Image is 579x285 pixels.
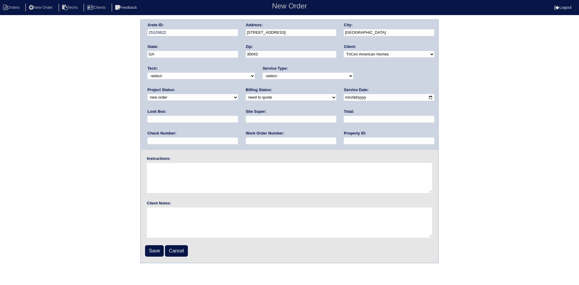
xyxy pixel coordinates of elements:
[147,87,175,93] label: Project Status:
[344,87,369,93] label: Service Date:
[147,66,158,71] label: Tech:
[59,4,83,12] li: Techs
[344,44,356,49] label: Client:
[246,87,272,93] label: Billing Status:
[246,44,253,49] label: Zip:
[147,109,166,114] label: Lock Box:
[147,131,176,136] label: Check Number:
[344,22,353,28] label: City:
[246,29,336,36] input: Enter a location
[147,201,171,206] label: Client Notes:
[145,245,164,257] input: Save
[246,109,267,114] label: Site Super:
[25,5,57,10] a: New Order
[165,245,188,257] a: Cancel
[246,22,263,28] label: Address:
[59,5,83,10] a: Techs
[147,44,158,49] label: State:
[147,156,171,161] label: Instructions:
[263,66,288,71] label: Service Type:
[246,131,284,136] label: Work Order Number:
[84,5,110,10] a: Clients
[554,5,571,10] a: Logout
[25,4,57,12] li: New Order
[147,22,164,28] label: Arete ID:
[344,131,366,136] label: Property ID:
[344,109,354,114] label: Total:
[112,4,142,12] li: Feedback
[84,4,110,12] li: Clients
